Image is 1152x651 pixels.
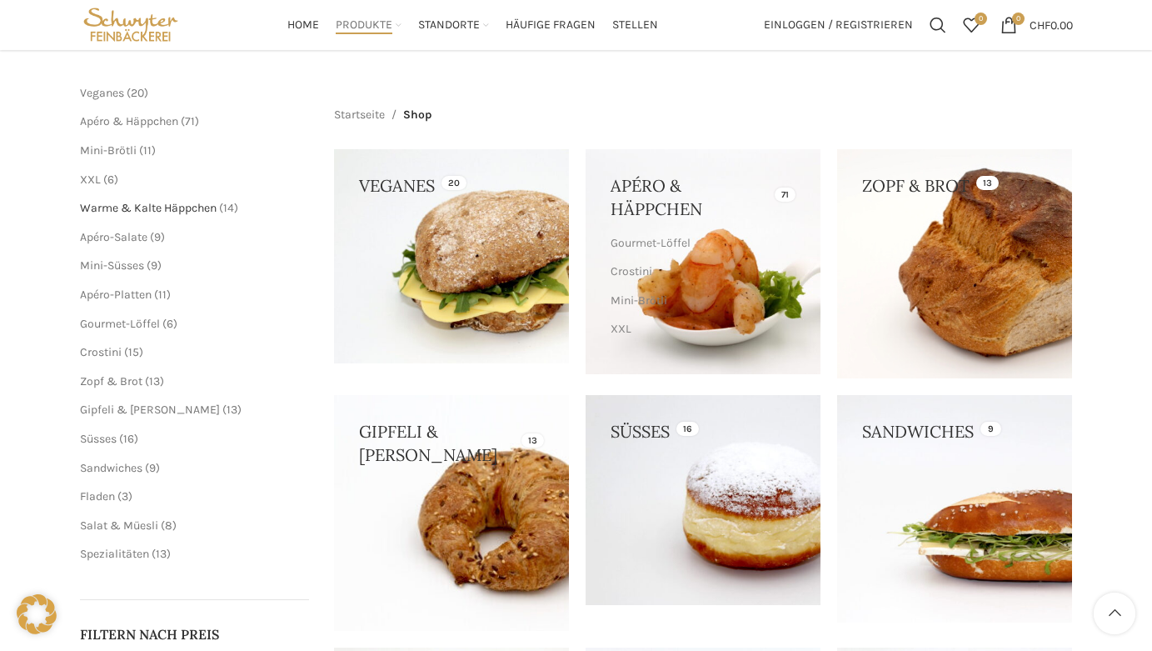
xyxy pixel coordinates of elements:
a: Apéro & Häppchen [80,114,178,128]
a: Mini-Süsses [80,258,144,273]
span: Shop [403,106,431,124]
a: Mini-Brötli [80,143,137,158]
a: 0 CHF0.00 [992,8,1081,42]
a: Gourmet-Löffel [611,229,791,258]
a: Spezialitäten [80,547,149,561]
a: Startseite [334,106,385,124]
span: 71 [185,114,195,128]
span: Stellen [612,18,658,33]
span: Häufige Fragen [506,18,596,33]
bdi: 0.00 [1030,18,1073,32]
a: Mini-Brötli [611,287,791,315]
a: Einloggen / Registrieren [756,8,921,42]
span: 15 [128,345,139,359]
span: 16 [123,432,134,446]
a: Gourmet-Löffel [80,317,160,331]
a: Home [287,8,319,42]
a: Zopf & Brot [80,374,142,388]
span: Standorte [418,18,480,33]
span: Einloggen / Registrieren [764,19,913,31]
a: Warme & Kalte Häppchen [80,201,217,215]
span: 3 [122,489,128,503]
span: 0 [1012,13,1025,25]
span: 9 [151,258,157,273]
a: Salat & Müesli [80,518,158,533]
a: Süsses [80,432,117,446]
a: Stellen [612,8,658,42]
a: Scroll to top button [1094,593,1135,634]
a: Fladen [80,489,115,503]
a: XXL [611,315,791,343]
span: 20 [131,86,144,100]
a: Sandwiches [80,461,142,475]
span: 13 [156,547,167,561]
a: Produkte [336,8,401,42]
a: Gipfeli & [PERSON_NAME] [80,403,220,417]
span: Home [287,18,319,33]
nav: Breadcrumb [334,106,431,124]
span: 9 [154,230,161,244]
a: Apéro-Platten [80,288,152,302]
a: 0 [955,8,988,42]
a: Standorte [418,8,489,42]
span: 11 [143,143,152,158]
div: Meine Wunschliste [955,8,988,42]
a: Apéro-Salate [80,230,147,244]
span: 6 [107,173,114,187]
a: Crostini [611,258,791,286]
a: Suchen [921,8,955,42]
a: Warme & Kalte Häppchen [611,343,791,372]
span: Produkte [336,18,392,33]
div: Main navigation [190,8,755,42]
span: 9 [149,461,156,475]
span: 8 [165,518,172,533]
a: Veganes [80,86,124,100]
span: 14 [223,201,234,215]
a: Crostini [80,345,122,359]
span: 11 [158,288,167,302]
span: 13 [227,403,237,417]
span: 6 [167,317,173,331]
a: XXL [80,173,101,187]
span: 0 [975,13,987,25]
a: Site logo [80,17,182,31]
span: 13 [149,374,160,388]
h5: Filtern nach Preis [80,625,310,643]
a: Häufige Fragen [506,8,596,42]
span: CHF [1030,18,1050,32]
